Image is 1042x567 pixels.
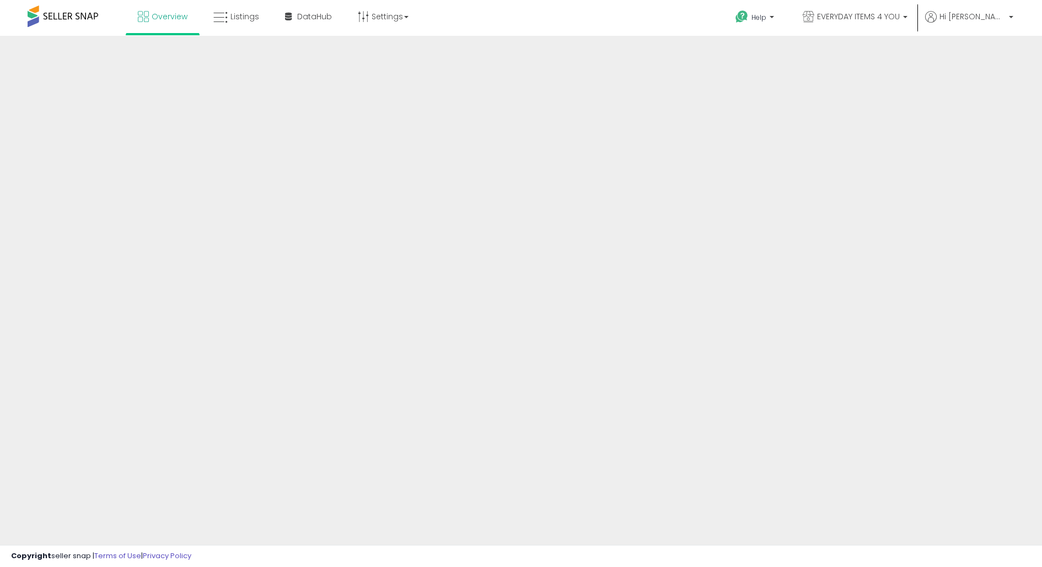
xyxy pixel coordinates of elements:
[735,10,749,24] i: Get Help
[727,2,785,36] a: Help
[751,13,766,22] span: Help
[925,11,1013,36] a: Hi [PERSON_NAME]
[230,11,259,22] span: Listings
[297,11,332,22] span: DataHub
[152,11,187,22] span: Overview
[939,11,1006,22] span: Hi [PERSON_NAME]
[817,11,900,22] span: EVERYDAY ITEMS 4 YOU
